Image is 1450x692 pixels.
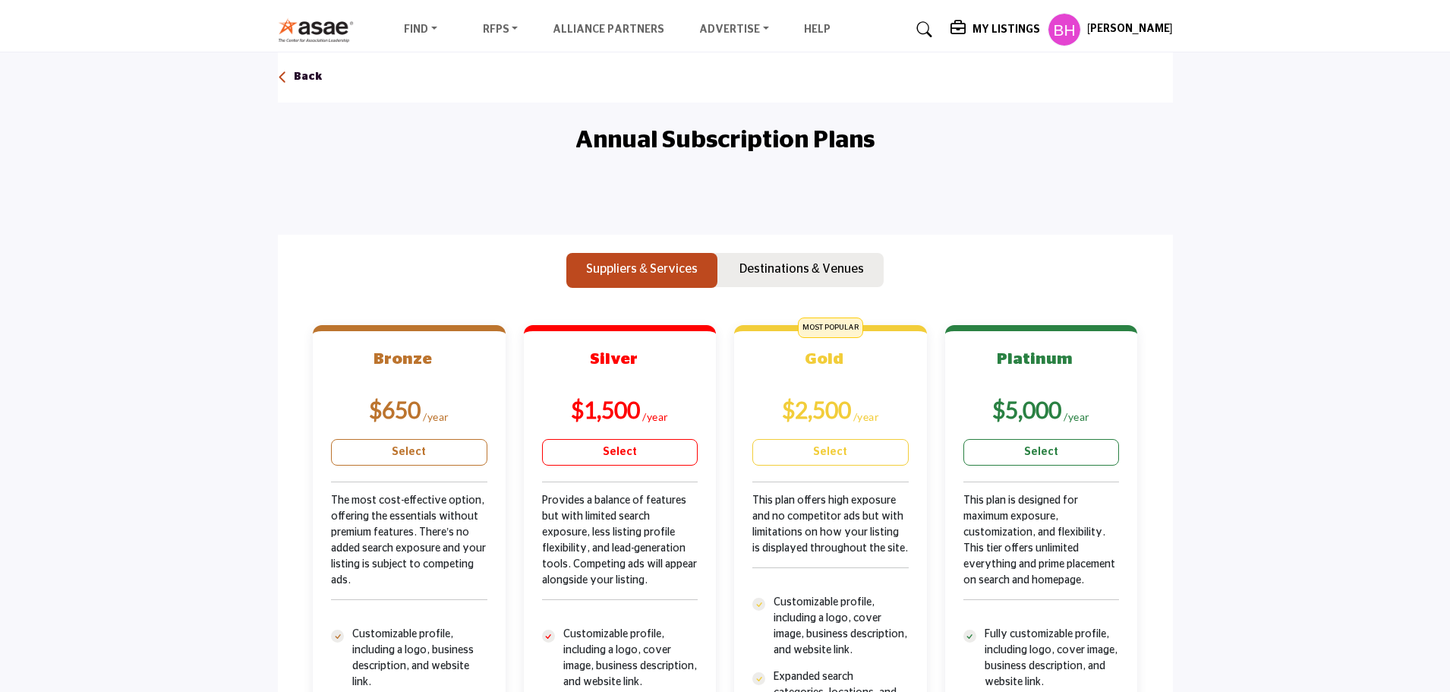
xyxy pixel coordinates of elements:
[689,19,780,40] a: Advertise
[752,439,909,466] a: Select
[553,24,664,35] a: Alliance Partners
[798,318,863,338] span: MOST POPULAR
[586,260,698,278] p: Suppliers & Services
[331,439,487,466] a: Select
[374,351,432,367] b: Bronze
[972,23,1040,36] h5: My Listings
[782,396,851,423] b: $2,500
[423,410,449,423] sub: /year
[575,122,875,158] h2: Annual Subscription Plans
[642,410,669,423] sub: /year
[1087,22,1173,37] h5: [PERSON_NAME]
[997,351,1073,367] b: Platinum
[950,21,1040,39] div: My Listings
[992,396,1061,423] b: $5,000
[1064,410,1090,423] sub: /year
[739,260,864,278] p: Destinations & Venues
[331,493,487,627] div: The most cost-effective option, offering the essentials without premium features. There’s no adde...
[294,70,323,85] p: Back
[752,493,909,595] div: This plan offers high exposure and no competitor ads but with limitations on how your listing is ...
[542,493,698,627] div: Provides a balance of features but with limited search exposure, less listing profile flexibility...
[805,351,843,367] b: Gold
[393,19,448,40] a: Find
[369,396,421,423] b: $650
[963,493,1120,627] div: This plan is designed for maximum exposure, customization, and flexibility. This tier offers unli...
[853,410,880,423] sub: /year
[1048,13,1081,46] button: Show hide supplier dropdown
[563,627,698,690] p: Customizable profile, including a logo, cover image, business description, and website link.
[985,627,1120,690] p: Fully customizable profile, including logo, cover image, business description, and website link.
[590,351,638,367] b: Silver
[278,17,362,43] img: Site Logo
[542,439,698,466] a: Select
[963,439,1120,466] a: Select
[774,595,909,659] p: Customizable profile, including a logo, cover image, business description, and website link.
[352,627,487,690] p: Customizable profile, including a logo, business description, and website link.
[472,19,529,40] a: RFPs
[720,253,884,288] button: Destinations & Venues
[804,24,831,35] a: Help
[566,253,717,288] button: Suppliers & Services
[902,17,942,42] a: Search
[571,396,640,423] b: $1,500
